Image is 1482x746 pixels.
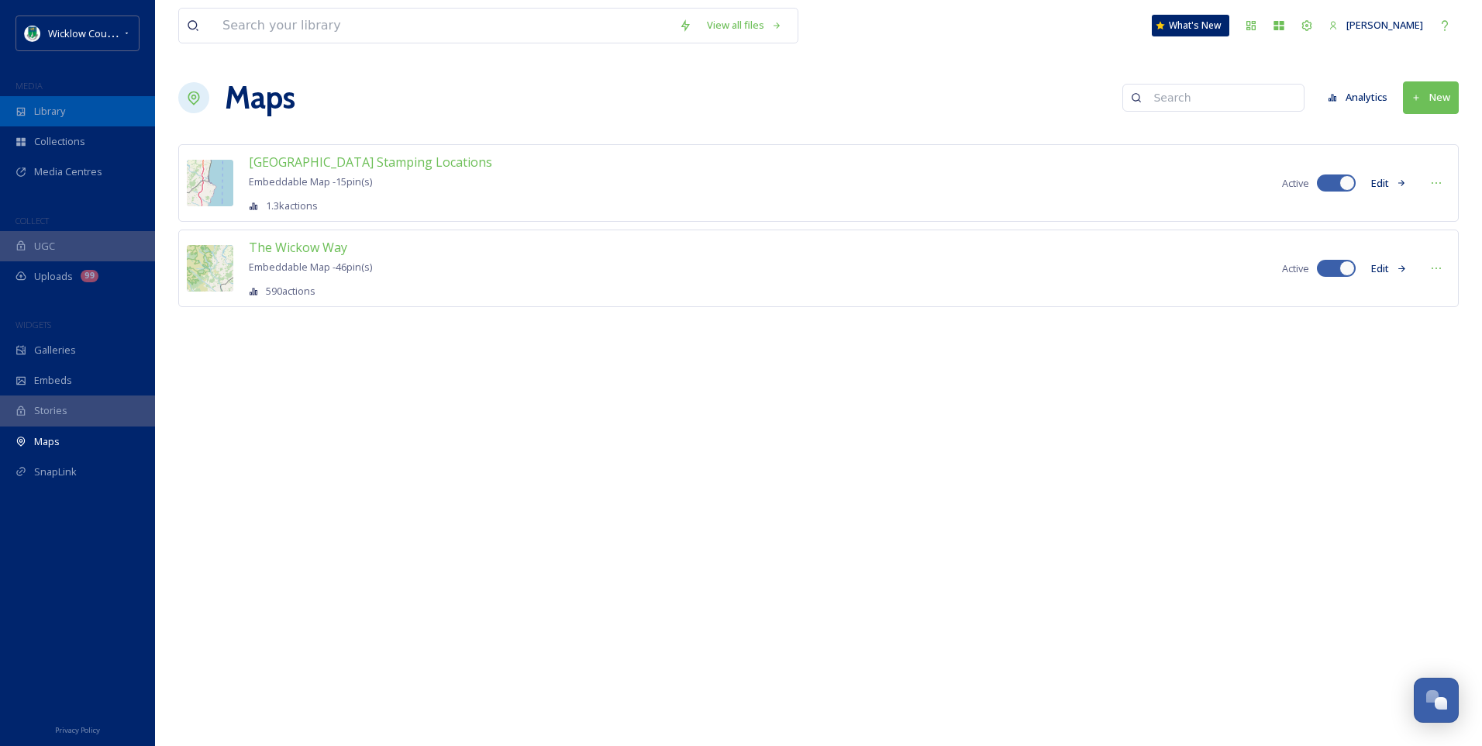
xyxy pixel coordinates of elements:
span: COLLECT [16,215,49,226]
a: View all files [699,10,790,40]
span: Wicklow County Council [48,26,157,40]
button: Edit [1363,254,1415,284]
span: Maps [34,434,60,449]
input: Search your library [215,9,671,43]
span: Active [1282,261,1309,276]
a: Analytics [1320,82,1403,112]
a: [PERSON_NAME] [1321,10,1431,40]
span: Collections [34,134,85,149]
span: 590 actions [266,284,315,299]
span: WIDGETS [16,319,51,330]
a: Privacy Policy [55,720,100,738]
button: Open Chat [1414,678,1459,723]
span: Media Centres [34,164,102,179]
button: New [1403,81,1459,113]
span: [PERSON_NAME] [1346,18,1423,32]
span: Stories [34,403,67,418]
a: Maps [225,74,295,121]
button: Analytics [1320,82,1395,112]
input: Search [1146,82,1296,113]
span: [GEOGRAPHIC_DATA] Stamping Locations [249,154,492,171]
div: 99 [81,270,98,282]
span: Active [1282,176,1309,191]
span: SnapLink [34,465,77,479]
span: UGC [34,239,55,254]
span: Galleries [34,343,76,357]
span: 1.3k actions [266,199,318,213]
span: Embeds [34,373,72,388]
a: What's New [1152,15,1229,36]
span: Privacy Policy [55,725,100,735]
span: MEDIA [16,80,43,92]
img: download%20(9).png [25,26,40,41]
button: Edit [1363,168,1415,199]
span: Library [34,104,65,119]
span: Embeddable Map - 46 pin(s) [249,260,372,274]
span: The Wickow Way [249,239,347,256]
span: Embeddable Map - 15 pin(s) [249,174,372,188]
span: Uploads [34,269,73,284]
